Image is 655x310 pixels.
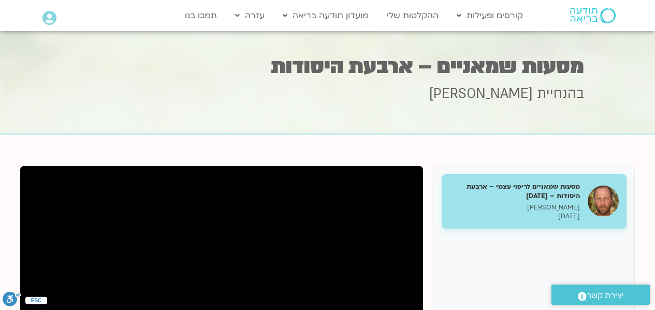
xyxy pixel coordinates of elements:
[230,6,270,25] a: עזרה
[588,186,619,217] img: מסעות שמאניים לריפוי עצמי – ארבעת היסודות – 1.9.25
[449,182,580,201] h5: מסעות שמאניים לריפוי עצמי – ארבעת היסודות – [DATE]
[449,203,580,212] p: [PERSON_NAME]
[452,6,528,25] a: קורסים ופעילות
[537,84,584,103] span: בהנחיית
[180,6,222,25] a: תמכו בנו
[551,285,650,305] a: יצירת קשר
[449,212,580,221] p: [DATE]
[429,84,533,103] span: [PERSON_NAME]
[587,289,624,303] span: יצירת קשר
[382,6,444,25] a: ההקלטות שלי
[71,57,584,77] h1: מסעות שמאניים – ארבעת היסודות
[278,6,374,25] a: מועדון תודעה בריאה
[570,8,616,23] img: תודעה בריאה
